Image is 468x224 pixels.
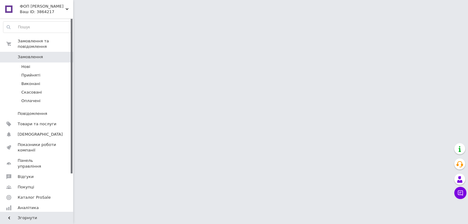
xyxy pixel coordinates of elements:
[18,205,39,211] span: Аналітика
[21,73,40,78] span: Прийняті
[18,174,34,180] span: Відгуки
[20,9,73,15] div: Ваш ID: 3864217
[18,111,47,116] span: Повідомлення
[18,195,51,200] span: Каталог ProSale
[18,132,63,137] span: [DEMOGRAPHIC_DATA]
[18,54,43,60] span: Замовлення
[454,187,466,199] button: Чат з покупцем
[3,22,72,33] input: Пошук
[18,121,56,127] span: Товари та послуги
[21,81,40,87] span: Виконані
[21,90,42,95] span: Скасовані
[18,184,34,190] span: Покупці
[18,38,73,49] span: Замовлення та повідомлення
[18,158,56,169] span: Панель управління
[20,4,66,9] span: ФОП Гаврилюк Дмитро Володимирович
[21,98,41,104] span: Оплачені
[21,64,30,69] span: Нові
[18,142,56,153] span: Показники роботи компанії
